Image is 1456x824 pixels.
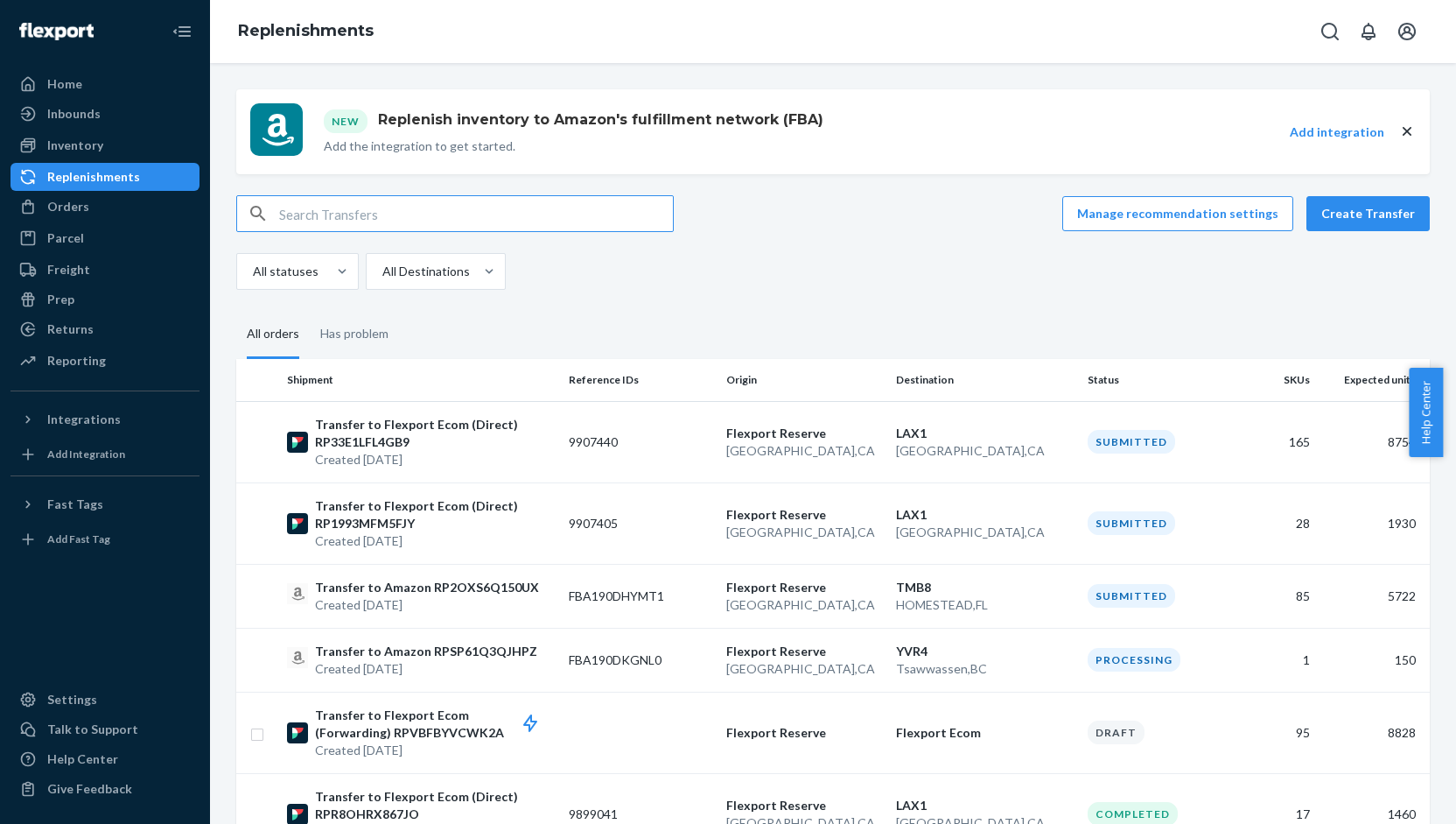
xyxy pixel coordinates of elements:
[1306,196,1430,231] button: Create Transfer
[562,401,719,482] td: 9907440
[47,447,125,461] div: Add Integration
[315,532,555,550] p: Created [DATE]
[562,628,719,692] td: FBA190DKGNL0
[371,109,823,130] h1: Replenish inventory to Amazon's fulfillment network (FBA)
[253,263,318,280] div: All statuses
[889,359,1081,401] th: Destination
[1088,721,1144,744] div: Draft
[1345,771,1438,815] iframe: Opens a widget where you can chat to one of our agents
[10,686,199,714] a: Settings
[10,715,199,743] button: Talk to Support
[719,359,888,401] th: Origin
[10,256,199,284] a: Freight
[47,691,97,708] div: Settings
[10,347,199,375] a: Reporting
[315,643,537,660] p: Transfer to Amazon RPSP61Q3QJHPZ
[1238,564,1317,628] td: 85
[1312,14,1347,49] button: Open Search Box
[315,596,539,614] p: Created [DATE]
[10,100,199,128] a: Inbounds
[315,579,539,596] p: Transfer to Amazon RP2OXS6Q150UX
[47,496,103,513] div: Fast Tags
[324,109,367,133] div: New
[47,105,101,123] div: Inbounds
[1238,359,1317,401] th: SKUs
[19,23,94,40] img: Flexport logo
[896,425,1074,442] p: LAX1
[315,497,555,532] p: Transfer to Flexport Ecom (Direct) RP1993MFM5FJY
[320,311,388,356] div: Has problem
[896,596,1074,614] p: HOMESTEAD , FL
[315,416,555,451] p: Transfer to Flexport Ecom (Direct) RP33E1LFL4GB9
[10,70,199,98] a: Home
[1317,628,1430,692] td: 150
[10,775,199,803] button: Give Feedback
[1351,14,1386,49] button: Open notifications
[896,442,1074,460] p: [GEOGRAPHIC_DATA] , CA
[47,780,132,798] div: Give Feedback
[1238,692,1317,773] td: 95
[1409,368,1443,457] button: Help Center
[251,263,253,280] input: All statuses
[1088,430,1175,454] div: Submitted
[896,797,1074,814] p: LAX1
[1081,359,1238,401] th: Status
[896,643,1074,660] p: YVR4
[47,532,110,546] div: Add Fast Tag
[47,168,140,186] div: Replenishments
[280,359,562,401] th: Shipment
[726,425,881,442] p: Flexport Reserve
[1238,482,1317,564] td: 28
[315,660,537,678] p: Created [DATE]
[1290,123,1384,141] button: Add integration
[1317,482,1430,564] td: 1930
[1317,359,1430,401] th: Expected units
[382,263,470,280] div: All Destinations
[224,6,388,57] ol: breadcrumbs
[10,490,199,518] button: Fast Tags
[381,263,382,280] input: All Destinations
[1088,511,1175,535] div: Submitted
[47,750,118,768] div: Help Center
[315,707,555,742] p: Transfer to Flexport Ecom (Forwarding) RPVBFBYVCWK2A
[10,163,199,191] a: Replenishments
[10,315,199,343] a: Returns
[726,506,881,524] p: Flexport Reserve
[10,440,199,468] a: Add Integration
[47,320,94,338] div: Returns
[315,742,555,759] p: Created [DATE]
[896,579,1074,596] p: TMB8
[324,137,823,155] p: Add the integration to get started.
[47,721,138,738] div: Talk to Support
[1389,14,1424,49] button: Open account menu
[1238,401,1317,482] td: 165
[10,131,199,159] a: Inventory
[47,229,84,247] div: Parcel
[238,21,374,40] a: Replenishments
[1088,584,1175,608] div: Submitted
[315,788,555,823] p: Transfer to Flexport Ecom (Direct) RPR8OHRX867JO
[47,261,90,278] div: Freight
[726,596,881,614] p: [GEOGRAPHIC_DATA] , CA
[47,198,89,215] div: Orders
[279,196,673,231] input: Search Transfers
[247,311,299,359] div: All orders
[164,14,199,49] button: Close Navigation
[1317,564,1430,628] td: 5722
[896,524,1074,541] p: [GEOGRAPHIC_DATA] , CA
[1062,196,1293,231] a: Manage recommendation settings
[726,660,881,678] p: [GEOGRAPHIC_DATA] , CA
[315,451,555,468] p: Created [DATE]
[562,359,719,401] th: Reference IDs
[896,660,1074,678] p: Tsawwassen , BC
[47,291,74,308] div: Prep
[10,285,199,313] a: Prep
[726,442,881,460] p: [GEOGRAPHIC_DATA] , CA
[10,745,199,773] a: Help Center
[47,352,106,370] div: Reporting
[47,411,121,428] div: Integrations
[726,579,881,596] p: Flexport Reserve
[47,75,82,93] div: Home
[562,564,719,628] td: FBA190DHYMT1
